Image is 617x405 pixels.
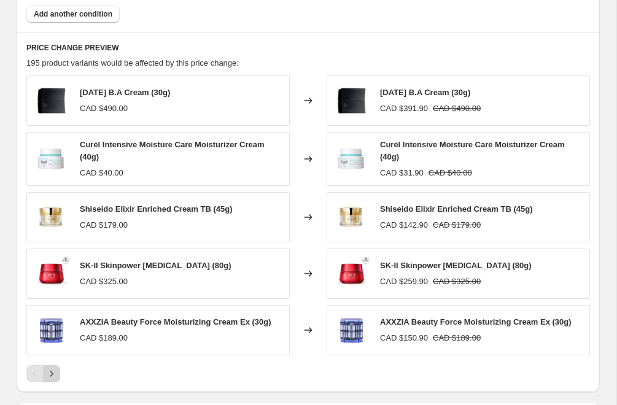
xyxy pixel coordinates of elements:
button: Next [43,365,60,382]
div: CAD $179.00 [80,219,128,231]
nav: Pagination [26,365,60,382]
span: SK-II Skinpower [MEDICAL_DATA] (80g) [380,261,532,270]
strike: CAD $40.00 [429,167,472,179]
div: CAD $189.00 [80,332,128,344]
strike: CAD $189.00 [433,332,481,344]
h6: PRICE CHANGE PREVIEW [26,43,590,53]
strike: CAD $490.00 [433,102,481,115]
img: elixircream_8c81cf8c-877f-4734-a179-c664ee0d6a75_80x.jpg [333,199,370,236]
div: CAD $490.00 [80,102,128,115]
img: sk-skinpower_80x.jpg [333,255,370,292]
div: CAD $259.90 [380,276,428,288]
div: CAD $40.00 [80,167,123,179]
button: Add another condition [26,6,120,23]
div: CAD $31.90 [380,167,424,179]
img: sk-skinpower_80x.jpg [33,255,70,292]
span: Curél Intensive Moisture Care Moisturizer Cream (40g) [80,140,265,161]
span: [DATE] B.A Cream (30g) [380,88,470,97]
img: d53cf4eff4345d4fa2199ba35e2658ba_625x625_8c291ab2-905c-45c1-ad44-3b1f81fc6d1d_80x.jpg [33,82,70,119]
span: Shiseido Elixir Enriched Cream TB (45g) [80,204,233,214]
strike: CAD $179.00 [433,219,481,231]
span: Add another condition [34,9,112,19]
div: CAD $142.90 [380,219,428,231]
div: CAD $391.90 [380,102,428,115]
strike: CAD $325.00 [433,276,481,288]
span: [DATE] B.A Cream (30g) [80,88,170,97]
span: SK-II Skinpower [MEDICAL_DATA] (80g) [80,261,231,270]
img: d53cf4eff4345d4fa2199ba35e2658ba_625x625_8c291ab2-905c-45c1-ad44-3b1f81fc6d1d_80x.jpg [333,82,370,119]
img: 4560413150533_l_80x.jpg [333,312,370,349]
img: elixircream_8c81cf8c-877f-4734-a179-c664ee0d6a75_80x.jpg [33,199,70,236]
span: 195 product variants would be affected by this price change: [26,58,239,67]
div: CAD $325.00 [80,276,128,288]
span: Shiseido Elixir Enriched Cream TB (45g) [380,204,533,214]
span: AXXZIA Beauty Force Moisturizing Cream Ex (30g) [380,317,572,326]
img: 4560413150533_l_80x.jpg [33,312,70,349]
span: Curél Intensive Moisture Care Moisturizer Cream (40g) [380,140,565,161]
img: curel-intensive-moisture-cream-front_d263a124-6714-41ae-87e6-21ed1fc9f23f_80x.jpg [333,141,370,177]
img: curel-intensive-moisture-cream-front_d263a124-6714-41ae-87e6-21ed1fc9f23f_80x.jpg [33,141,70,177]
span: AXXZIA Beauty Force Moisturizing Cream Ex (30g) [80,317,271,326]
div: CAD $150.90 [380,332,428,344]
